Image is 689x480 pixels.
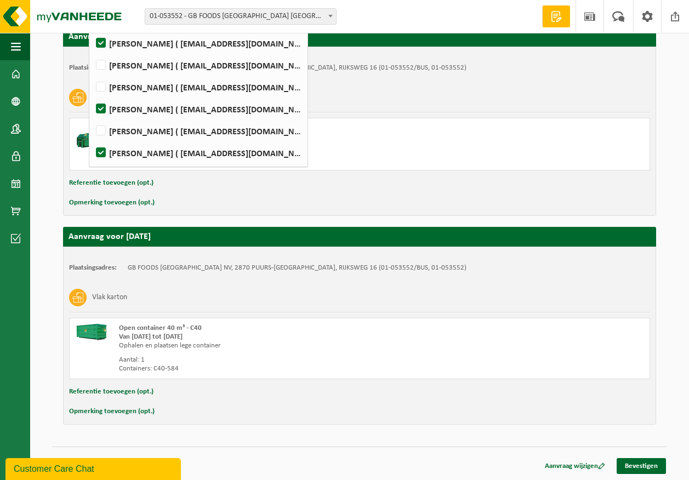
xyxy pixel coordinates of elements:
strong: Plaatsingsadres: [69,64,117,71]
strong: Aanvraag voor [DATE] [69,32,151,41]
div: Aantal: 1 [119,356,403,364]
img: HK-XC-40-GN-00.png [75,324,108,340]
td: GB FOODS [GEOGRAPHIC_DATA] NV, 2870 PUURS-[GEOGRAPHIC_DATA], RIJKSWEG 16 (01-053552/BUS, 01-053552) [128,264,466,272]
span: Open container 40 m³ - C40 [119,324,202,332]
strong: Van [DATE] tot [DATE] [119,333,183,340]
label: [PERSON_NAME] ( [EMAIL_ADDRESS][DOMAIN_NAME] ) [94,57,302,73]
strong: Plaatsingsadres: [69,264,117,271]
button: Opmerking toevoegen (opt.) [69,196,155,210]
label: [PERSON_NAME] ( [EMAIL_ADDRESS][DOMAIN_NAME] ) [94,123,302,139]
span: 01-053552 - GB FOODS BELGIUM NV - PUURS-SINT-AMANDS [145,9,336,24]
label: [PERSON_NAME] ( [EMAIL_ADDRESS][DOMAIN_NAME] ) [94,79,302,95]
iframe: chat widget [5,456,183,480]
label: [PERSON_NAME] ( [EMAIL_ADDRESS][DOMAIN_NAME] ) [94,145,302,161]
a: Bevestigen [617,458,666,474]
h3: Vlak karton [92,289,127,306]
a: Aanvraag wijzigen [537,458,613,474]
button: Opmerking toevoegen (opt.) [69,404,155,419]
div: Containers: C40-584 [119,364,403,373]
button: Referentie toevoegen (opt.) [69,385,153,399]
span: 01-053552 - GB FOODS BELGIUM NV - PUURS-SINT-AMANDS [145,8,337,25]
div: Ophalen en plaatsen lege container [119,341,403,350]
img: HK-XZ-20-GN-00.png [75,124,108,157]
label: [PERSON_NAME] ( [EMAIL_ADDRESS][DOMAIN_NAME] ) [94,35,302,52]
strong: Aanvraag voor [DATE] [69,232,151,241]
button: Referentie toevoegen (opt.) [69,176,153,190]
label: [PERSON_NAME] ( [EMAIL_ADDRESS][DOMAIN_NAME] ) [94,101,302,117]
